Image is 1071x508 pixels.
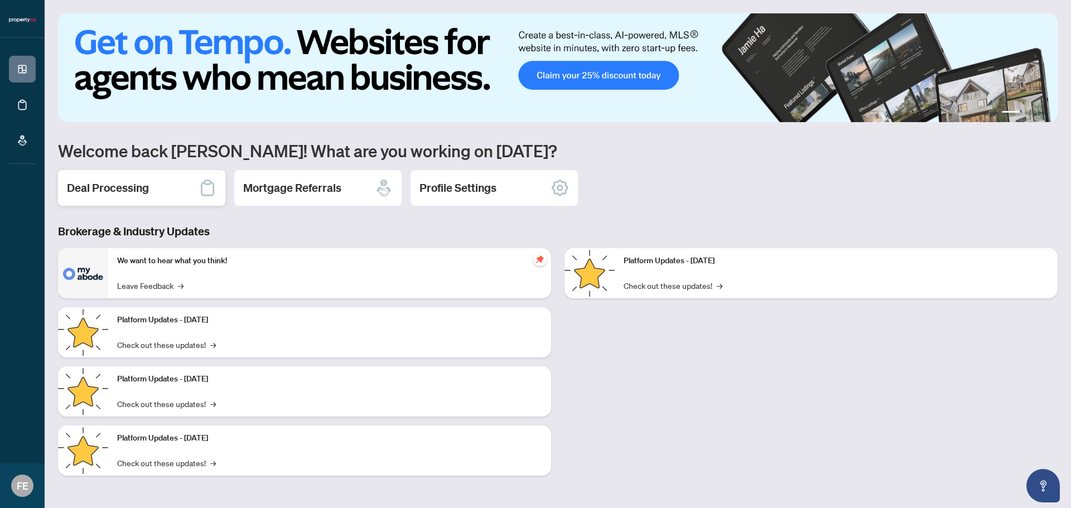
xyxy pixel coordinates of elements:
[1033,111,1038,115] button: 3
[1002,111,1020,115] button: 1
[117,432,542,444] p: Platform Updates - [DATE]
[117,398,216,410] a: Check out these updates!→
[117,255,542,267] p: We want to hear what you think!
[533,253,547,266] span: pushpin
[117,373,542,385] p: Platform Updates - [DATE]
[58,140,1058,161] h1: Welcome back [PERSON_NAME]! What are you working on [DATE]?
[58,224,1058,239] h3: Brokerage & Industry Updates
[565,248,615,298] img: Platform Updates - June 23, 2025
[58,366,108,417] img: Platform Updates - July 21, 2025
[243,180,341,196] h2: Mortgage Referrals
[1042,111,1046,115] button: 4
[117,314,542,326] p: Platform Updates - [DATE]
[9,17,36,23] img: logo
[58,248,108,298] img: We want to hear what you think!
[210,457,216,469] span: →
[210,338,216,351] span: →
[117,279,184,292] a: Leave Feedback→
[419,180,496,196] h2: Profile Settings
[117,457,216,469] a: Check out these updates!→
[210,398,216,410] span: →
[1024,111,1029,115] button: 2
[58,425,108,476] img: Platform Updates - July 8, 2025
[624,279,722,292] a: Check out these updates!→
[67,180,149,196] h2: Deal Processing
[117,338,216,351] a: Check out these updates!→
[717,279,722,292] span: →
[58,307,108,357] img: Platform Updates - September 16, 2025
[624,255,1049,267] p: Platform Updates - [DATE]
[17,478,28,494] span: FE
[1026,469,1060,502] button: Open asap
[178,279,184,292] span: →
[58,13,1058,122] img: Slide 0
